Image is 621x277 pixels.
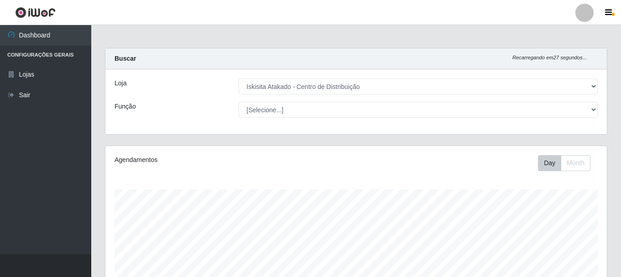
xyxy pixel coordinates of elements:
[15,7,56,18] img: CoreUI Logo
[561,155,590,171] button: Month
[115,55,136,62] strong: Buscar
[115,78,126,88] label: Loja
[512,55,587,60] i: Recarregando em 27 segundos...
[538,155,590,171] div: First group
[538,155,561,171] button: Day
[115,155,308,165] div: Agendamentos
[538,155,598,171] div: Toolbar with button groups
[115,102,136,111] label: Função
